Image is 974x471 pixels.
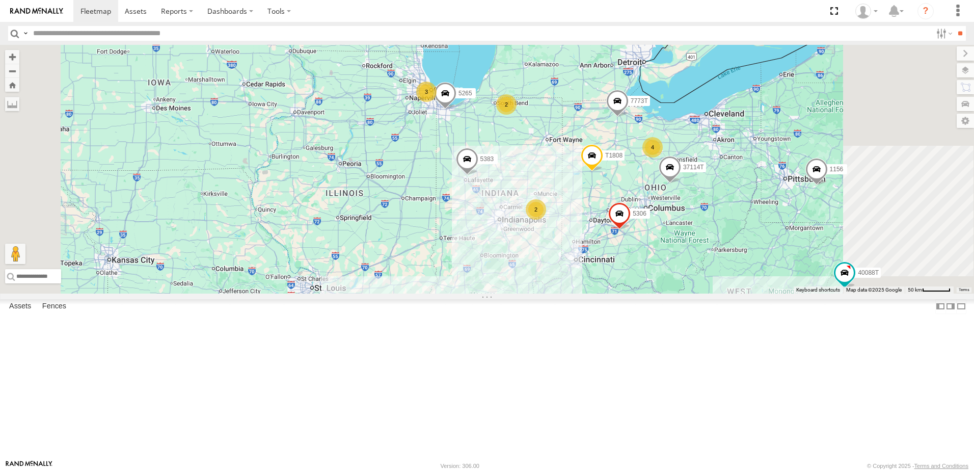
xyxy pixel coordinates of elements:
[458,90,472,97] span: 5265
[480,156,494,163] span: 5383
[905,286,954,294] button: Map Scale: 50 km per 52 pixels
[846,287,902,293] span: Map data ©2025 Google
[526,199,546,220] div: 2
[416,82,437,102] div: 3
[959,288,969,292] a: Terms (opens in new tab)
[642,137,663,158] div: 4
[5,97,19,111] label: Measure
[908,287,922,293] span: 50 km
[796,286,840,294] button: Keyboard shortcuts
[852,4,881,19] div: Dwight Wallace
[5,244,25,264] button: Drag Pegman onto the map to open Street View
[631,97,648,104] span: 7773T
[633,210,646,217] span: 5306
[5,50,19,64] button: Zoom in
[914,463,968,469] a: Terms and Conditions
[5,78,19,92] button: Zoom Home
[956,299,966,314] label: Hide Summary Table
[932,26,954,41] label: Search Filter Options
[858,269,879,276] span: 40088T
[496,94,517,115] div: 2
[867,463,968,469] div: © Copyright 2025 -
[935,299,945,314] label: Dock Summary Table to the Left
[830,166,844,173] span: 1156
[4,299,36,313] label: Assets
[683,164,704,171] span: 37114T
[441,463,479,469] div: Version: 306.00
[37,299,71,313] label: Fences
[945,299,956,314] label: Dock Summary Table to the Right
[917,3,934,19] i: ?
[605,152,623,159] span: T1808
[5,64,19,78] button: Zoom out
[957,114,974,128] label: Map Settings
[21,26,30,41] label: Search Query
[10,8,63,15] img: rand-logo.svg
[6,461,52,471] a: Visit our Website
